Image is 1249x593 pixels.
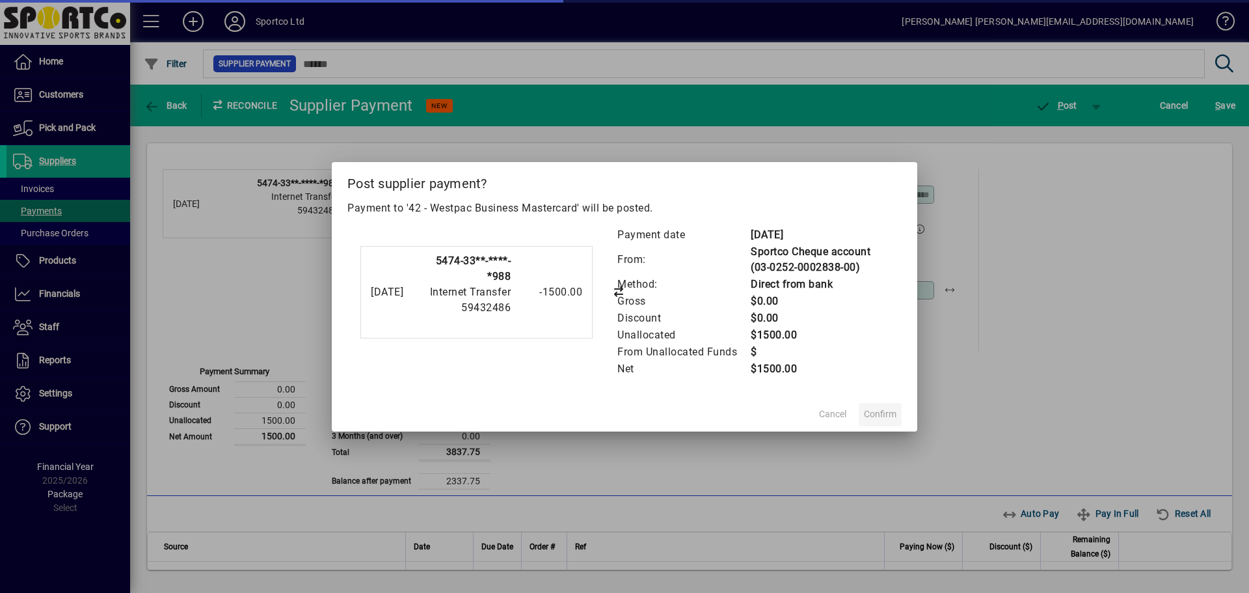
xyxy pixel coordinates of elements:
td: Direct from bank [750,276,889,293]
td: Sportco Cheque account (03-0252-0002838-00) [750,243,889,276]
td: $0.00 [750,310,889,327]
td: From: [617,243,750,276]
td: $1500.00 [750,327,889,344]
td: Method: [617,276,750,293]
span: Internet Transfer 59432486 [430,286,511,314]
td: Net [617,361,750,378]
td: Payment date [617,227,750,243]
p: Payment to '42 - Westpac Business Mastercard' will be posted. [347,200,902,216]
td: Gross [617,293,750,310]
div: [DATE] [371,284,407,300]
td: $0.00 [750,293,889,310]
td: Unallocated [617,327,750,344]
h2: Post supplier payment? [332,162,917,200]
td: $ [750,344,889,361]
td: From Unallocated Funds [617,344,750,361]
div: -1500.00 [517,284,582,300]
td: [DATE] [750,227,889,243]
td: $1500.00 [750,361,889,378]
td: Discount [617,310,750,327]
